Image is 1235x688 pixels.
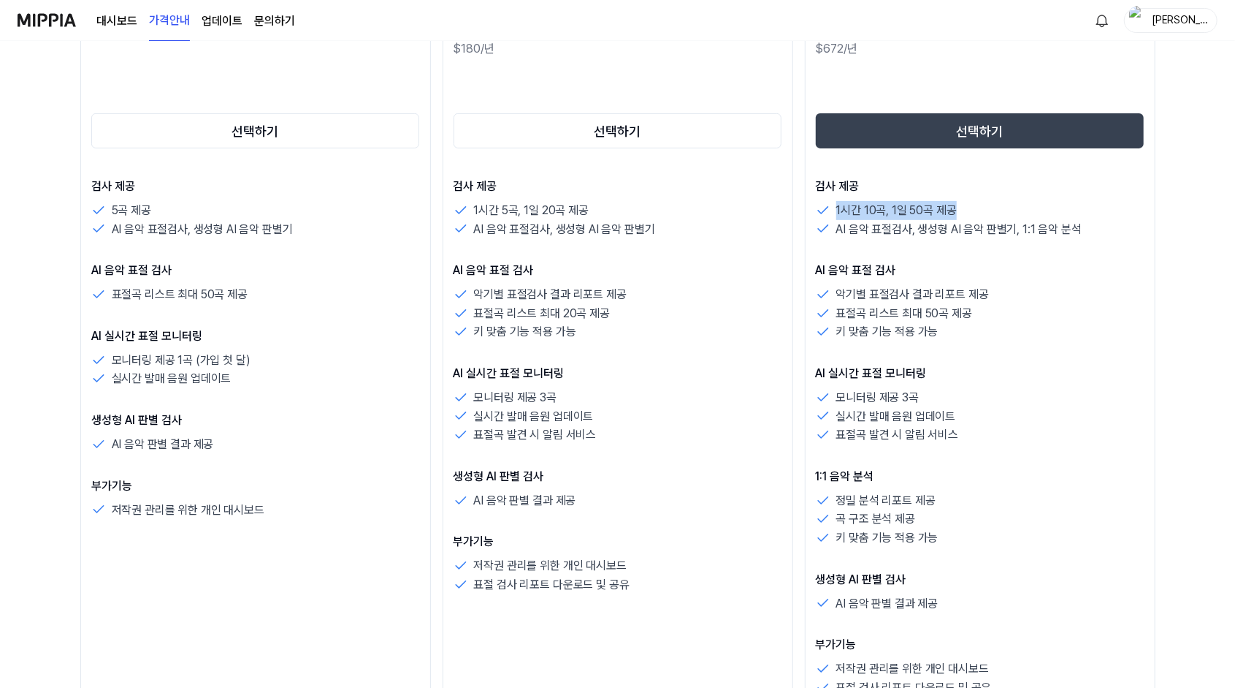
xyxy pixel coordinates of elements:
p: 저작권 관리를 위한 개인 대시보드 [112,501,264,520]
p: 표절곡 리스트 최대 20곡 제공 [474,304,610,323]
p: 생성형 AI 판별 검사 [454,468,782,485]
p: AI 음악 표절 검사 [454,262,782,279]
p: 저작권 관리를 위한 개인 대시보드 [474,556,627,575]
p: 저작권 관리를 위한 개인 대시보드 [836,659,989,678]
img: profile [1129,6,1147,35]
p: 생성형 AI 판별 검사 [816,571,1144,589]
p: 실시간 발매 음원 업데이트 [474,407,594,426]
a: 가격안내 [149,1,190,41]
p: 모니터링 제공 1곡 (가입 첫 달) [112,351,251,370]
p: 표절곡 리스트 최대 50곡 제공 [112,285,248,304]
div: [PERSON_NAME] [1151,12,1208,28]
a: 선택하기 [816,110,1144,151]
div: $672/년 [816,40,1144,58]
p: 키 맞춤 기능 적용 가능 [836,322,938,341]
p: AI 음악 표절검사, 생성형 AI 음악 판별기, 1:1 음악 분석 [836,220,1082,239]
p: 1시간 5곡, 1일 20곡 제공 [474,201,589,220]
p: AI 음악 표절검사, 생성형 AI 음악 판별기 [474,220,655,239]
p: AI 실시간 표절 모니터링 [454,365,782,382]
p: AI 실시간 표절 모니터링 [91,328,420,345]
p: 키 맞춤 기능 적용 가능 [836,529,938,548]
a: 문의하기 [254,12,295,30]
p: AI 음악 표절 검사 [91,262,420,279]
button: profile[PERSON_NAME] [1124,8,1217,33]
p: 1시간 10곡, 1일 50곡 제공 [836,201,957,220]
p: 부가기능 [454,533,782,551]
p: 곡 구조 분석 제공 [836,510,915,529]
p: AI 음악 판별 결과 제공 [112,435,214,454]
p: 악기별 표절검사 결과 리포트 제공 [836,285,989,304]
a: 선택하기 [454,110,782,151]
a: 업데이트 [202,12,242,30]
p: 악기별 표절검사 결과 리포트 제공 [474,285,627,304]
p: 실시간 발매 음원 업데이트 [836,407,956,426]
p: AI 음악 표절검사, 생성형 AI 음악 판별기 [112,220,293,239]
p: 1:1 음악 분석 [816,468,1144,485]
p: AI 실시간 표절 모니터링 [816,365,1144,382]
p: 부가기능 [816,636,1144,654]
p: 검사 제공 [91,178,420,195]
p: 5곡 제공 [112,201,151,220]
p: 검사 제공 [816,178,1144,195]
p: 실시간 발매 음원 업데이트 [112,369,232,388]
p: 부가기능 [91,477,420,495]
p: 표절 검사 리포트 다운로드 및 공유 [474,575,630,594]
div: $180/년 [454,40,782,58]
p: AI 음악 판별 결과 제공 [836,594,938,613]
p: 정밀 분석 리포트 제공 [836,491,936,510]
p: 표절곡 발견 시 알림 서비스 [836,426,959,445]
button: 선택하기 [454,113,782,148]
a: 대시보드 [96,12,137,30]
img: 알림 [1093,12,1111,29]
a: 선택하기 [91,110,420,151]
button: 선택하기 [91,113,420,148]
p: 키 맞춤 기능 적용 가능 [474,322,576,341]
p: 모니터링 제공 3곡 [836,388,919,407]
button: 선택하기 [816,113,1144,148]
p: 표절곡 리스트 최대 50곡 제공 [836,304,972,323]
p: 표절곡 발견 시 알림 서비스 [474,426,597,445]
p: 모니터링 제공 3곡 [474,388,557,407]
p: AI 음악 판별 결과 제공 [474,491,576,510]
p: AI 음악 표절 검사 [816,262,1144,279]
p: 검사 제공 [454,178,782,195]
p: 생성형 AI 판별 검사 [91,412,420,429]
